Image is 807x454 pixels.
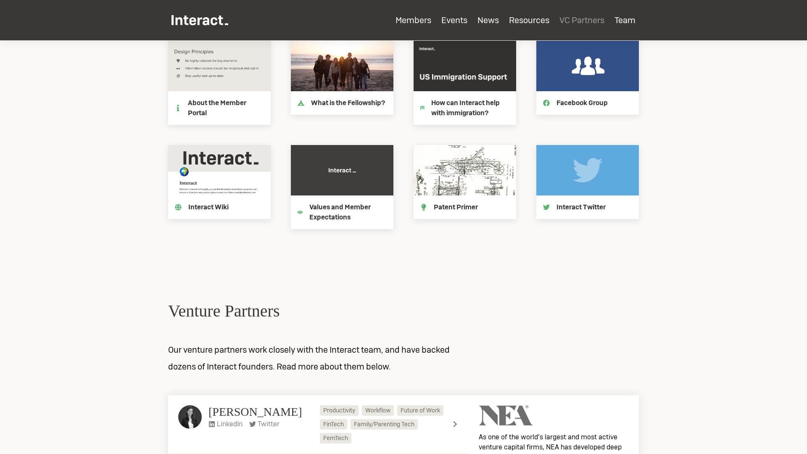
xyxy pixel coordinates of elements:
[351,419,418,430] li: Family/Parenting Tech
[431,98,509,118] h4: How can Interact help with immigration?
[320,405,359,416] li: Productivity
[208,421,243,428] a: LinkedIn
[441,15,467,26] a: Events
[171,15,228,25] img: Interact Logo
[168,41,271,125] a: About the Member Portal
[249,421,280,428] a: Twitter
[434,202,478,212] h4: Patent Primer
[362,405,394,416] li: Workflow
[291,145,393,229] a: Values and Member Expectations
[291,41,393,115] a: What is the Fellowship?
[309,202,387,222] h4: Values and Member Expectations
[256,421,280,428] span: Twitter
[614,15,636,26] a: Team
[188,98,264,118] h4: About the Member Portal
[311,98,385,108] h4: What is the Fellowship?
[556,202,606,212] h4: Interact Twitter
[556,98,608,108] h4: Facebook Group
[536,145,639,219] a: Interact Twitter
[208,403,302,421] h3: [PERSON_NAME]
[168,145,271,219] a: Interact Wiki
[320,419,347,430] li: FinTech
[188,202,229,212] h4: Interact Wiki
[414,41,516,125] a: How can Interact help with immigration?
[509,15,549,26] a: Resources
[414,145,516,219] a: Patent Primer
[536,41,639,115] a: Facebook Group
[320,433,351,443] li: FemTech
[477,15,499,26] a: News
[158,341,461,375] p: Our venture partners work closely with the Interact team, and have backed dozens of Interact foun...
[559,15,604,26] a: VC Partners
[397,405,443,416] li: Future of Work
[168,300,639,322] h2: Venture Partners
[215,421,243,428] span: LinkedIn
[396,15,431,26] a: Members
